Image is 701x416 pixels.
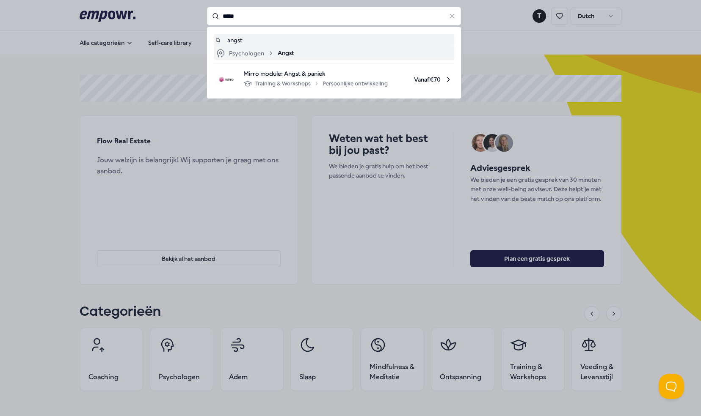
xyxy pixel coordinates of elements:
input: Search for products, categories or subcategories [207,7,461,25]
span: Vanaf € 70 [395,69,453,90]
div: Training & Workshops Persoonlijke ontwikkeling [243,79,388,89]
iframe: Help Scout Beacon - Open [659,374,684,399]
img: product image [215,69,237,90]
a: product imageMirro module: Angst & paniekTraining & WorkshopsPersoonlijke ontwikkelingVanaf€70 [215,69,453,90]
span: Angst [278,48,294,58]
a: angst [215,36,453,45]
span: Mirro module: Angst & paniek [243,69,388,78]
div: Psychologen [215,48,274,58]
a: PsychologenAngst [215,48,453,58]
